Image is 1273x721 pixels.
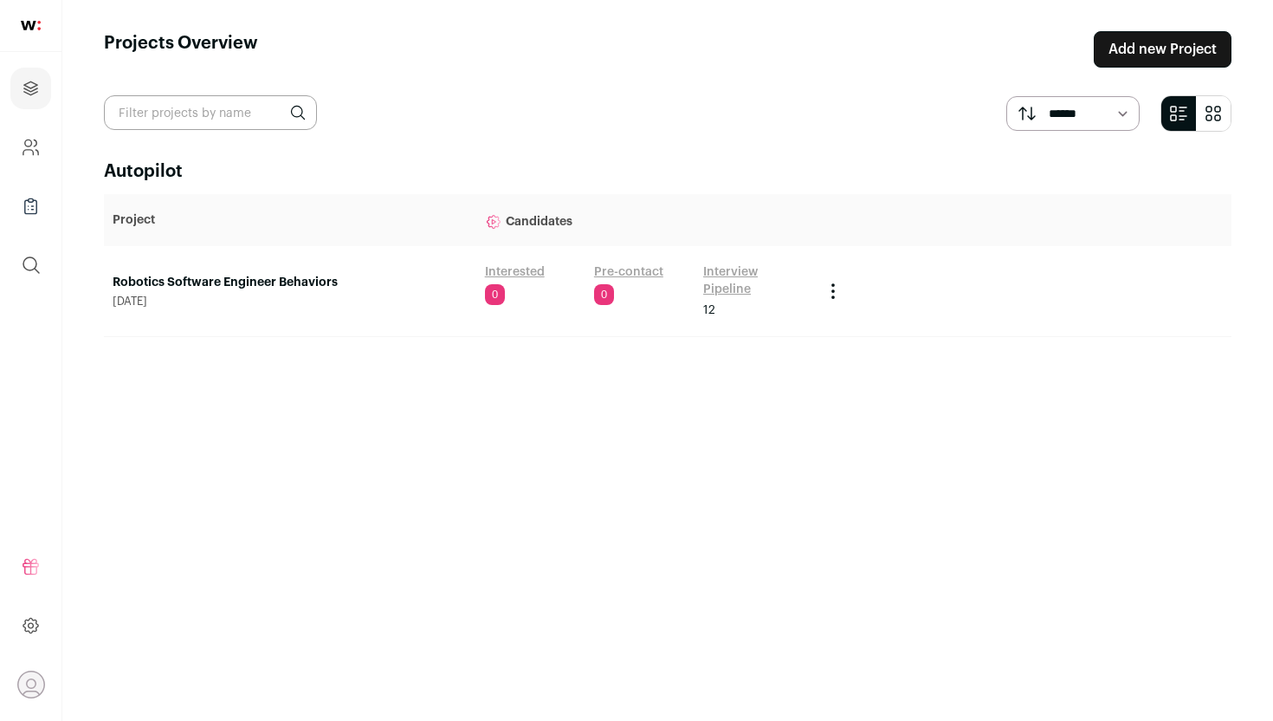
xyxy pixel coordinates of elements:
[113,211,468,229] p: Project
[485,263,545,281] a: Interested
[823,281,843,302] button: Project Actions
[17,671,45,698] button: Open dropdown
[10,185,51,227] a: Company Lists
[594,263,663,281] a: Pre-contact
[703,263,805,298] a: Interview Pipeline
[10,68,51,109] a: Projects
[104,31,258,68] h1: Projects Overview
[104,159,1231,184] h2: Autopilot
[1094,31,1231,68] a: Add new Project
[21,21,41,30] img: wellfound-shorthand-0d5821cbd27db2630d0214b213865d53afaa358527fdda9d0ea32b1df1b89c2c.svg
[485,284,505,305] span: 0
[703,302,715,319] span: 12
[113,295,468,309] span: [DATE]
[10,127,51,168] a: Company and ATS Settings
[485,203,806,237] p: Candidates
[113,274,468,291] a: Robotics Software Engineer Behaviors
[594,284,614,305] span: 0
[104,95,317,130] input: Filter projects by name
